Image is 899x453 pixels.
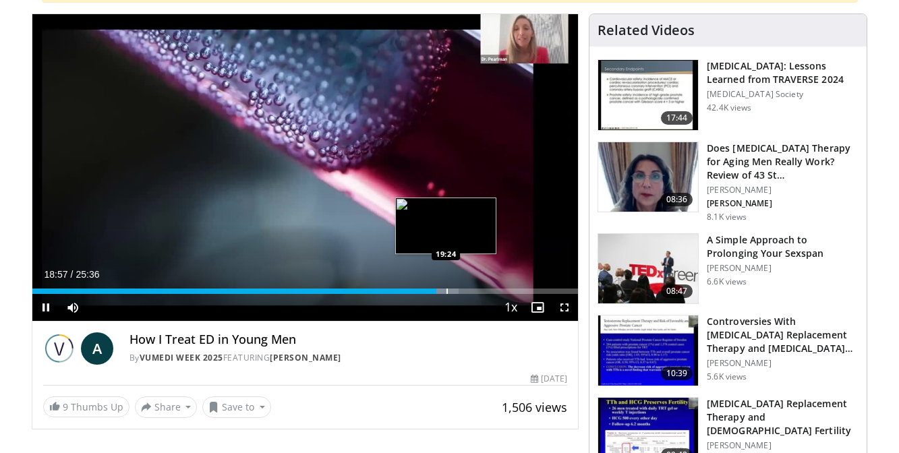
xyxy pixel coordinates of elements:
[76,269,99,280] span: 25:36
[81,332,113,365] a: A
[598,142,698,212] img: 4d4bce34-7cbb-4531-8d0c-5308a71d9d6c.150x105_q85_crop-smart_upscale.jpg
[661,193,693,206] span: 08:36
[497,294,524,321] button: Playback Rate
[598,60,698,130] img: 1317c62a-2f0d-4360-bee0-b1bff80fed3c.150x105_q85_crop-smart_upscale.jpg
[598,22,695,38] h4: Related Videos
[707,358,859,369] p: [PERSON_NAME]
[395,198,496,254] img: image.jpeg
[598,233,859,305] a: 08:47 A Simple Approach to Prolonging Your Sexspan [PERSON_NAME] 6.6K views
[202,396,271,418] button: Save to
[140,352,223,363] a: Vumedi Week 2025
[661,284,693,298] span: 08:47
[707,233,859,260] h3: A Simple Approach to Prolonging Your Sexspan
[707,185,859,195] p: [PERSON_NAME]
[598,315,859,386] a: 10:39 Controversies With [MEDICAL_DATA] Replacement Therapy and [MEDICAL_DATA] Can… [PERSON_NAME]...
[502,399,567,415] span: 1,506 views
[551,294,578,321] button: Fullscreen
[135,396,198,418] button: Share
[45,269,68,280] span: 18:57
[129,332,568,347] h4: How I Treat ED in Young Men
[707,315,859,355] h3: Controversies With [MEDICAL_DATA] Replacement Therapy and [MEDICAL_DATA] Can…
[598,59,859,131] a: 17:44 [MEDICAL_DATA]: Lessons Learned from TRAVERSE 2024 [MEDICAL_DATA] Society 42.4K views
[598,142,859,222] a: 08:36 Does [MEDICAL_DATA] Therapy for Aging Men Really Work? Review of 43 St… [PERSON_NAME] [PERS...
[707,142,859,182] h3: Does [MEDICAL_DATA] Therapy for Aging Men Really Work? Review of 43 St…
[598,315,698,386] img: 418933e4-fe1c-4c2e-be56-3ce3ec8efa3b.150x105_q85_crop-smart_upscale.jpg
[707,397,859,437] h3: [MEDICAL_DATA] Replacement Therapy and [DEMOGRAPHIC_DATA] Fertility
[707,198,859,209] p: [PERSON_NAME]
[32,294,59,321] button: Pause
[707,89,859,100] p: [MEDICAL_DATA] Society
[32,289,579,294] div: Progress Bar
[63,400,68,413] span: 9
[707,59,859,86] h3: [MEDICAL_DATA]: Lessons Learned from TRAVERSE 2024
[43,396,129,417] a: 9 Thumbs Up
[531,373,567,385] div: [DATE]
[32,14,579,322] video-js: Video Player
[43,332,76,365] img: Vumedi Week 2025
[707,371,747,382] p: 5.6K views
[661,367,693,380] span: 10:39
[661,111,693,125] span: 17:44
[59,294,86,321] button: Mute
[707,263,859,274] p: [PERSON_NAME]
[524,294,551,321] button: Enable picture-in-picture mode
[707,276,747,287] p: 6.6K views
[707,102,751,113] p: 42.4K views
[707,212,747,222] p: 8.1K views
[129,352,568,364] div: By FEATURING
[707,440,859,451] p: [PERSON_NAME]
[598,234,698,304] img: c4bd4661-e278-4c34-863c-57c104f39734.150x105_q85_crop-smart_upscale.jpg
[270,352,341,363] a: [PERSON_NAME]
[71,269,74,280] span: /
